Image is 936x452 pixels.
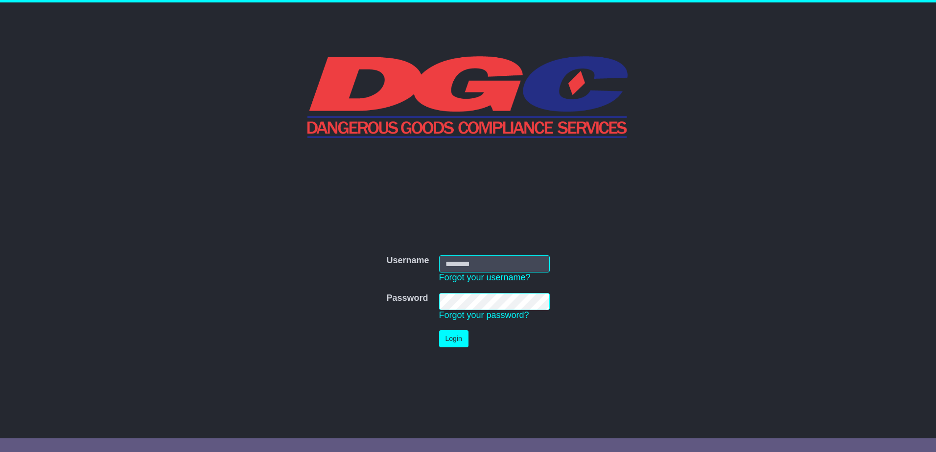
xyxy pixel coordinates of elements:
a: Forgot your username? [439,272,531,282]
label: Username [386,255,429,266]
button: Login [439,330,468,347]
a: Forgot your password? [439,310,529,320]
label: Password [386,293,428,304]
img: DGC QLD [307,55,629,138]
